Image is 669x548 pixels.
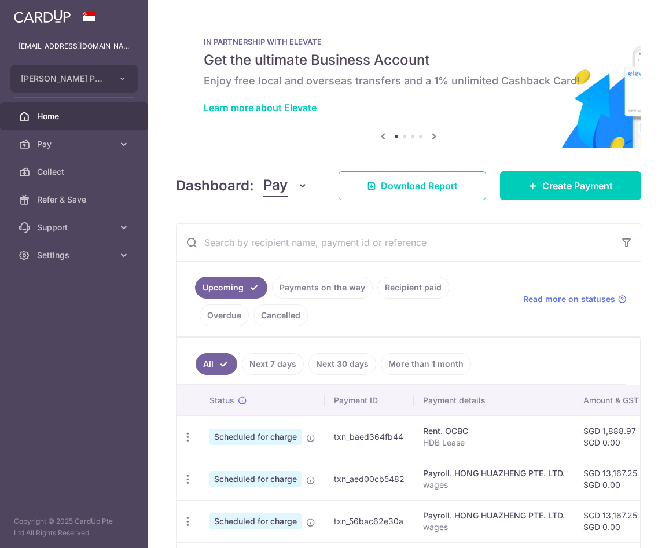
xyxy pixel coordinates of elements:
a: Overdue [200,304,249,326]
h5: Get the ultimate Business Account [204,51,613,69]
span: Collect [37,166,113,178]
td: txn_aed00cb5482 [325,458,414,500]
span: Pay [37,138,113,150]
img: Renovation banner [176,19,641,148]
td: txn_baed364fb44 [325,415,414,458]
span: Settings [37,249,113,261]
img: CardUp [14,9,71,23]
input: Search by recipient name, payment id or reference [177,224,613,261]
span: Refer & Save [37,194,113,205]
button: [PERSON_NAME] PTE. LTD. [10,65,138,93]
span: Download Report [381,179,458,193]
span: Home [37,111,113,122]
a: Next 7 days [242,353,304,375]
button: Pay [263,175,308,197]
a: Recipient paid [377,277,449,299]
span: [PERSON_NAME] PTE. LTD. [21,73,106,84]
a: Next 30 days [308,353,376,375]
p: IN PARTNERSHIP WITH ELEVATE [204,37,613,46]
span: Help [27,8,50,19]
a: More than 1 month [381,353,471,375]
a: Download Report [339,171,486,200]
span: Amount & GST [583,395,639,406]
a: Read more on statuses [523,293,627,305]
a: Cancelled [253,304,308,326]
a: Upcoming [195,277,267,299]
a: All [196,353,237,375]
th: Payment ID [325,385,414,415]
td: SGD 13,167.25 SGD 0.00 [574,500,661,542]
p: wages [423,479,565,491]
div: Payroll. HONG HUAZHENG PTE. LTD. [423,468,565,479]
div: Rent. OCBC [423,425,565,437]
span: Read more on statuses [523,293,615,305]
span: Scheduled for charge [209,513,302,529]
p: wages [423,521,565,533]
a: Payments on the way [272,277,373,299]
span: Support [37,222,113,233]
span: Scheduled for charge [209,471,302,487]
th: Payment details [414,385,574,415]
p: [EMAIL_ADDRESS][DOMAIN_NAME] [19,41,130,52]
h6: Enjoy free local and overseas transfers and a 1% unlimited Cashback Card! [204,74,613,88]
a: Create Payment [500,171,641,200]
p: HDB Lease [423,437,565,448]
span: Pay [263,175,288,197]
span: Status [209,395,234,406]
div: Payroll. HONG HUAZHENG PTE. LTD. [423,510,565,521]
a: Learn more about Elevate [204,102,317,113]
td: SGD 13,167.25 SGD 0.00 [574,458,661,500]
span: Create Payment [542,179,613,193]
td: SGD 1,888.97 SGD 0.00 [574,415,661,458]
span: Scheduled for charge [209,429,302,445]
td: txn_56bac62e30a [325,500,414,542]
h4: Dashboard: [176,175,254,196]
